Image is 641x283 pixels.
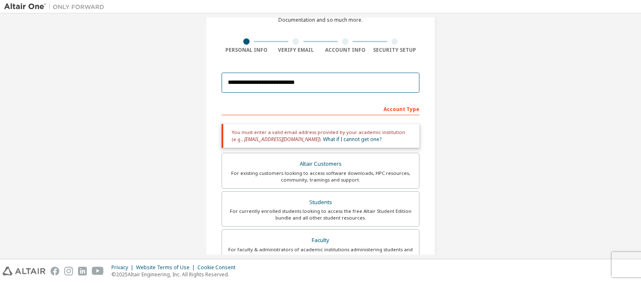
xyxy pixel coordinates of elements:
[227,197,414,208] div: Students
[222,124,419,148] div: You must enter a valid email address provided by your academic institution (e.g., ).
[92,267,104,275] img: youtube.svg
[320,47,370,53] div: Account Info
[64,267,73,275] img: instagram.svg
[227,208,414,221] div: For currently enrolled students looking to access the free Altair Student Edition bundle and all ...
[197,264,240,271] div: Cookie Consent
[4,3,109,11] img: Altair One
[78,267,87,275] img: linkedin.svg
[111,271,240,278] p: © 2025 Altair Engineering, Inc. All Rights Reserved.
[323,136,381,143] a: What if I cannot get one?
[227,235,414,246] div: Faculty
[50,267,59,275] img: facebook.svg
[244,136,319,143] span: [EMAIL_ADDRESS][DOMAIN_NAME]
[222,102,419,115] div: Account Type
[3,267,45,275] img: altair_logo.svg
[227,158,414,170] div: Altair Customers
[227,170,414,183] div: For existing customers looking to access software downloads, HPC resources, community, trainings ...
[370,47,420,53] div: Security Setup
[111,264,136,271] div: Privacy
[222,47,271,53] div: Personal Info
[271,47,321,53] div: Verify Email
[136,264,197,271] div: Website Terms of Use
[227,246,414,260] div: For faculty & administrators of academic institutions administering students and accessing softwa...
